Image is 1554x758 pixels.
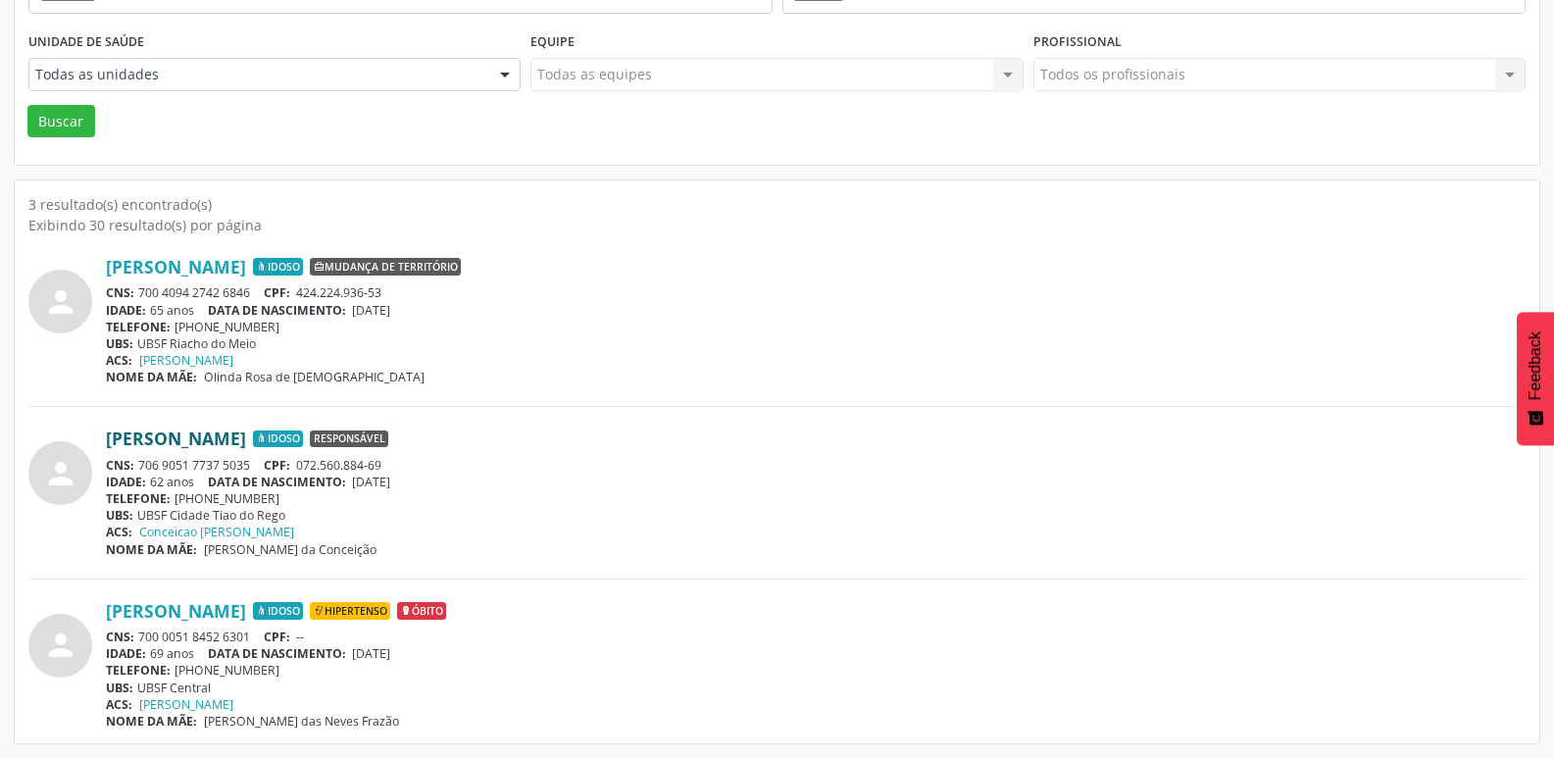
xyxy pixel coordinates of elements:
div: 700 0051 8452 6301 [106,629,1526,645]
div: 3 resultado(s) encontrado(s) [28,194,1526,215]
div: UBSF Central [106,680,1526,696]
span: TELEFONE: [106,662,171,679]
div: 62 anos [106,474,1526,490]
span: NOME DA MÃE: [106,541,197,558]
span: 072.560.884-69 [296,457,381,474]
label: Unidade de saúde [28,27,144,58]
span: CNS: [106,629,134,645]
span: [DATE] [352,645,390,662]
span: [DATE] [352,474,390,490]
span: Responsável [310,430,388,448]
span: Olinda Rosa de [DEMOGRAPHIC_DATA] [204,369,425,385]
span: TELEFONE: [106,490,171,507]
span: ACS: [106,696,132,713]
i: person [43,628,78,663]
a: [PERSON_NAME] [106,256,246,278]
span: [PERSON_NAME] da Conceição [204,541,376,558]
span: [DATE] [352,302,390,319]
span: IDADE: [106,302,146,319]
div: 700 4094 2742 6846 [106,284,1526,301]
a: [PERSON_NAME] [106,600,246,622]
span: NOME DA MÃE: [106,369,197,385]
span: DATA DE NASCIMENTO: [208,302,346,319]
span: UBS: [106,507,133,524]
div: 706 9051 7737 5035 [106,457,1526,474]
label: Profissional [1033,27,1122,58]
div: 65 anos [106,302,1526,319]
span: CNS: [106,284,134,301]
span: Hipertenso [310,602,390,620]
div: 69 anos [106,645,1526,662]
span: NOME DA MÃE: [106,713,197,730]
a: [PERSON_NAME] [139,352,233,369]
i: person [43,456,78,491]
a: [PERSON_NAME] [139,696,233,713]
span: [PERSON_NAME] das Neves Frazão [204,713,399,730]
span: IDADE: [106,474,146,490]
a: Conceicao [PERSON_NAME] [139,524,294,540]
span: UBS: [106,680,133,696]
span: TELEFONE: [106,319,171,335]
span: Idoso [253,258,303,276]
span: ACS: [106,524,132,540]
span: CPF: [264,284,290,301]
span: Idoso [253,602,303,620]
span: CNS: [106,457,134,474]
div: Exibindo 30 resultado(s) por página [28,215,1526,235]
span: Mudança de território [310,258,461,276]
i: person [43,284,78,320]
span: Idoso [253,430,303,448]
div: [PHONE_NUMBER] [106,662,1526,679]
span: DATA DE NASCIMENTO: [208,645,346,662]
button: Buscar [27,105,95,138]
div: UBSF Riacho do Meio [106,335,1526,352]
span: Óbito [397,602,446,620]
label: Equipe [530,27,575,58]
div: UBSF Cidade Tiao do Rego [106,507,1526,524]
span: ACS: [106,352,132,369]
span: Todas as unidades [35,65,480,84]
span: CPF: [264,457,290,474]
span: CPF: [264,629,290,645]
a: [PERSON_NAME] [106,428,246,449]
span: UBS: [106,335,133,352]
span: 424.224.936-53 [296,284,381,301]
span: DATA DE NASCIMENTO: [208,474,346,490]
div: [PHONE_NUMBER] [106,319,1526,335]
span: Feedback [1527,331,1544,400]
button: Feedback - Mostrar pesquisa [1517,312,1554,445]
span: IDADE: [106,645,146,662]
div: [PHONE_NUMBER] [106,490,1526,507]
span: -- [296,629,304,645]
